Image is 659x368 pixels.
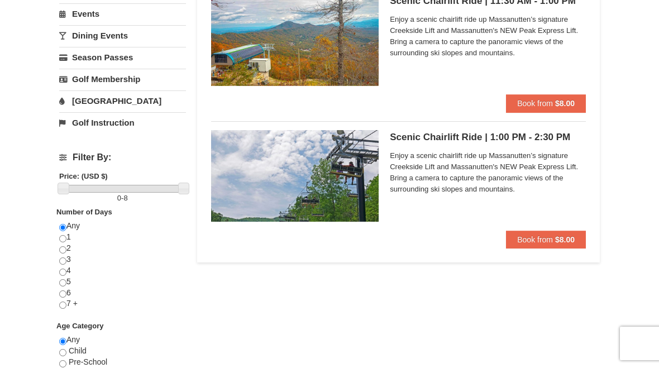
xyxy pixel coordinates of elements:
a: Golf Membership [59,69,186,89]
button: Book from $8.00 [506,231,586,248]
div: Any 1 2 3 4 5 6 7 + [59,221,186,321]
a: Season Passes [59,47,186,68]
h4: Filter By: [59,152,186,163]
a: Dining Events [59,25,186,46]
strong: Age Category [56,322,104,330]
span: Child [69,346,87,355]
span: Book from [517,99,553,108]
a: Events [59,3,186,24]
strong: Number of Days [56,208,112,216]
span: 8 [123,194,127,202]
label: - [59,193,186,204]
a: Golf Instruction [59,112,186,133]
span: Book from [517,235,553,244]
span: Enjoy a scenic chairlift ride up Massanutten’s signature Creekside Lift and Massanutten's NEW Pea... [390,150,586,195]
img: 24896431-9-664d1467.jpg [211,130,379,222]
span: Enjoy a scenic chairlift ride up Massanutten’s signature Creekside Lift and Massanutten's NEW Pea... [390,14,586,59]
strong: $8.00 [555,99,575,108]
span: Pre-School [69,357,107,366]
span: 0 [117,194,121,202]
strong: $8.00 [555,235,575,244]
strong: Price: (USD $) [59,172,108,180]
button: Book from $8.00 [506,94,586,112]
h5: Scenic Chairlift Ride | 1:00 PM - 2:30 PM [390,132,586,143]
a: [GEOGRAPHIC_DATA] [59,90,186,111]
